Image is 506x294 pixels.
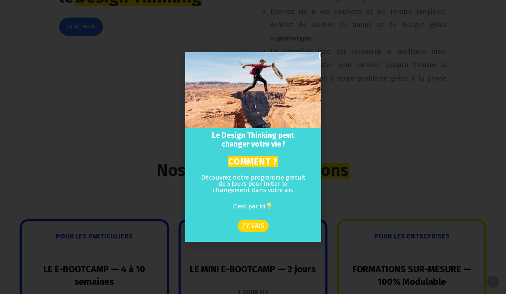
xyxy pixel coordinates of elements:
a: J'Y VAIS [238,220,269,232]
a: Close [319,52,321,58]
p: C’est par ici [200,203,306,219]
h2: Le Design Thinking peut changer votre vie ! [192,131,314,149]
img: 👇 [266,203,272,209]
p: Découvrez notre programme gratuit de 5 jours pour initier le changement dans votre vie. [200,175,306,203]
mark: COMMENT ? [228,156,277,167]
span: J'Y VAIS [242,223,264,229]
